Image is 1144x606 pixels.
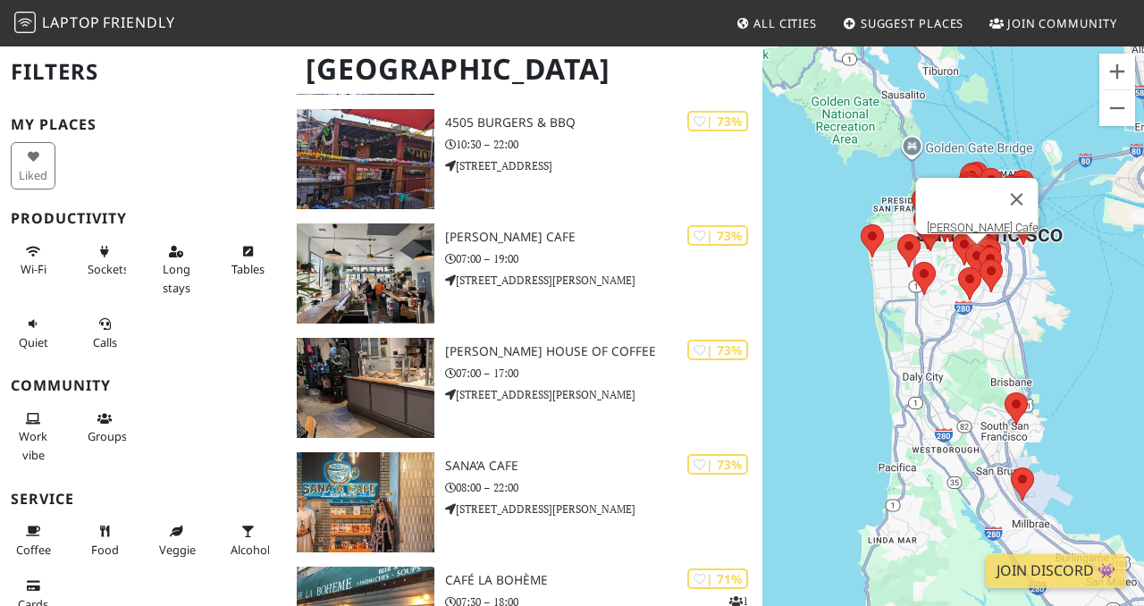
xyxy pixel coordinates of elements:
span: Laptop [42,13,100,32]
a: All Cities [728,7,824,39]
button: Coffee [11,517,55,564]
span: Long stays [163,261,190,295]
h3: Community [11,377,275,394]
a: 4505 Burgers & BBQ | 73% 4505 Burgers & BBQ 10:30 – 22:00 [STREET_ADDRESS] [286,109,762,209]
span: Join Community [1007,15,1117,31]
button: Close [995,178,1038,221]
a: Sana’a cafe | 73% Sana’a cafe 08:00 – 22:00 [STREET_ADDRESS][PERSON_NAME] [286,452,762,552]
img: Henry's House of Coffee [297,338,434,438]
a: LaptopFriendly LaptopFriendly [14,8,175,39]
button: Tables [225,237,270,284]
a: Suggest Places [836,7,972,39]
span: Stable Wi-Fi [21,261,46,277]
h3: 4505 Burgers & BBQ [445,115,763,130]
a: [PERSON_NAME] Cafe [926,221,1038,234]
h3: Café La Bohème [445,573,763,588]
span: Work-friendly tables [231,261,265,277]
button: Long stays [154,237,198,302]
button: Alcohol [225,517,270,564]
button: Calls [82,309,127,357]
button: Zoom in [1099,54,1135,89]
h3: [PERSON_NAME] House of Coffee [445,344,763,359]
h1: [GEOGRAPHIC_DATA] [291,45,759,94]
span: Quiet [19,334,48,350]
p: 07:00 – 17:00 [445,365,763,382]
span: All Cities [753,15,817,31]
img: 4505 Burgers & BBQ [297,109,434,209]
button: Sockets [82,237,127,284]
p: [STREET_ADDRESS][PERSON_NAME] [445,272,763,289]
span: Group tables [88,428,127,444]
a: Henry's House of Coffee | 73% [PERSON_NAME] House of Coffee 07:00 – 17:00 [STREET_ADDRESS][PERSON... [286,338,762,438]
h3: My Places [11,116,275,133]
p: [STREET_ADDRESS] [445,157,763,174]
button: Veggie [154,517,198,564]
div: | 73% [687,454,748,475]
p: [STREET_ADDRESS][PERSON_NAME] [445,501,763,518]
p: 10:30 – 22:00 [445,136,763,153]
span: Suggest Places [861,15,964,31]
div: | 73% [687,111,748,131]
a: Join Community [982,7,1124,39]
img: LaptopFriendly [14,12,36,33]
p: 08:00 – 22:00 [445,479,763,496]
h3: Productivity [11,210,275,227]
div: | 73% [687,340,748,360]
h2: Filters [11,45,275,99]
div: | 73% [687,225,748,246]
h3: Sana’a cafe [445,459,763,474]
span: Friendly [103,13,174,32]
span: Video/audio calls [93,334,117,350]
h3: Service [11,491,275,508]
span: Power sockets [88,261,129,277]
h3: [PERSON_NAME] Cafe [445,230,763,245]
p: [STREET_ADDRESS][PERSON_NAME] [445,386,763,403]
img: Sana’a cafe [297,452,434,552]
button: Zoom out [1099,90,1135,126]
button: Work vibe [11,404,55,469]
button: Food [82,517,127,564]
span: Food [91,542,119,558]
button: Wi-Fi [11,237,55,284]
button: Groups [82,404,127,451]
img: Noe Cafe [297,223,434,324]
span: People working [19,428,47,462]
div: | 71% [687,568,748,589]
a: Noe Cafe | 73% [PERSON_NAME] Cafe 07:00 – 19:00 [STREET_ADDRESS][PERSON_NAME] [286,223,762,324]
p: 07:00 – 19:00 [445,250,763,267]
button: Quiet [11,309,55,357]
span: Veggie [159,542,196,558]
span: Alcohol [231,542,270,558]
span: Coffee [16,542,51,558]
